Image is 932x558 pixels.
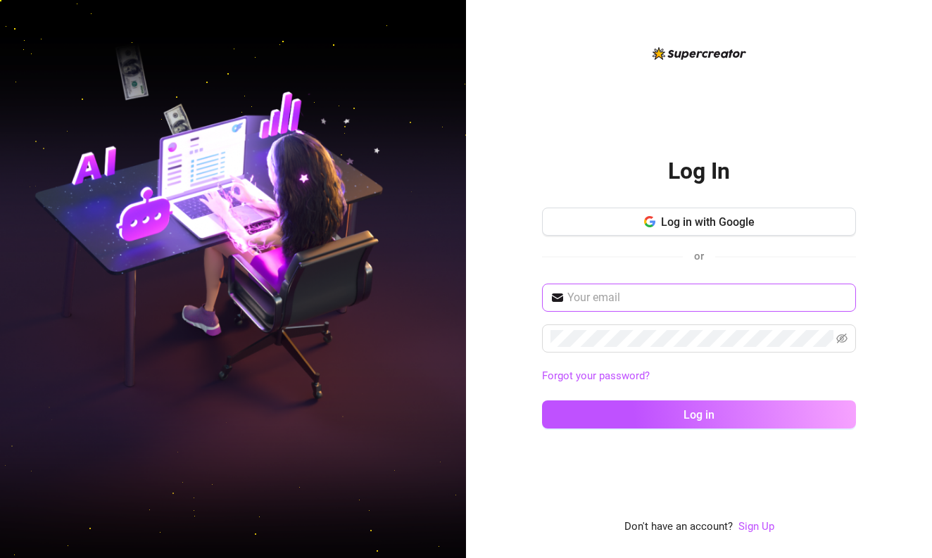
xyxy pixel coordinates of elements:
[542,368,856,385] a: Forgot your password?
[624,519,733,535] span: Don't have an account?
[738,520,774,533] a: Sign Up
[694,250,704,262] span: or
[542,400,856,429] button: Log in
[542,208,856,236] button: Log in with Google
[567,289,848,306] input: Your email
[738,519,774,535] a: Sign Up
[684,408,714,421] span: Log in
[836,333,848,344] span: eye-invisible
[668,157,730,186] h2: Log In
[542,369,650,382] a: Forgot your password?
[653,47,746,60] img: logo-BBDzfeDw.svg
[661,215,755,229] span: Log in with Google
